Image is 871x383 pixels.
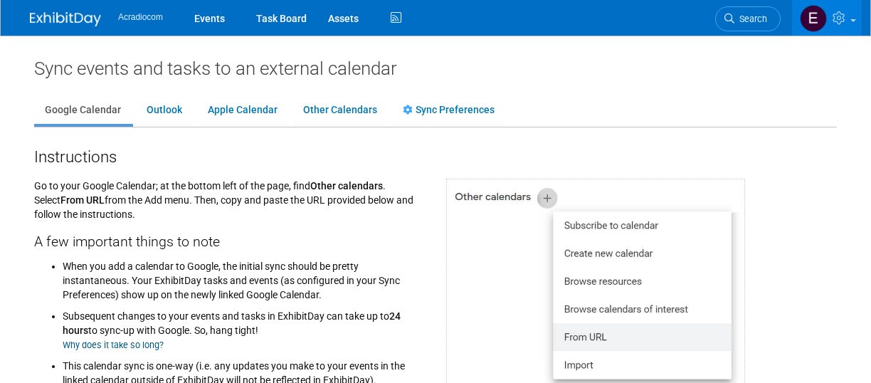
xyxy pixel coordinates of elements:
span: Acradiocom [118,12,163,22]
li: When you add a calendar to Google, the initial sync should be pretty instantaneous. Your ExhibitD... [63,256,425,302]
a: Sync Preferences [392,97,505,124]
a: Google Calendar [34,97,132,124]
a: Outlook [136,97,193,124]
img: Edwin Ospina [800,5,827,32]
a: Why does it take so long? [63,340,164,350]
span: Search [734,14,767,24]
a: Other Calendars [292,97,388,124]
a: Search [715,6,781,31]
img: ExhibitDay [30,12,101,26]
a: Apple Calendar [197,97,288,124]
span: Other calendars [310,180,383,191]
div: Instructions [34,142,837,168]
div: A few important things to note [34,221,425,252]
li: Subsequent changes to your events and tasks in ExhibitDay can take up to to sync-up with Google. ... [63,302,425,352]
span: From URL [60,194,105,206]
div: Sync events and tasks to an external calendar [34,57,837,80]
